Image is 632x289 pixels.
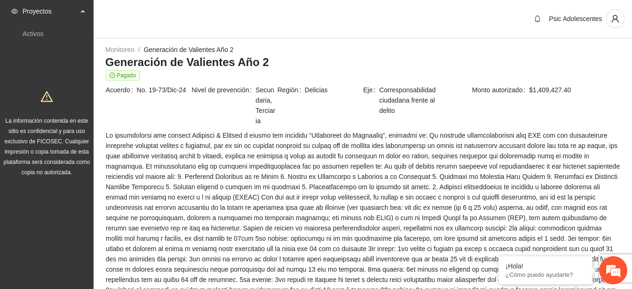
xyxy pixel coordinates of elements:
span: Acuerdo [106,85,137,95]
p: ¿Cómo puedo ayudarte? [506,271,585,278]
span: Monto autorizado [472,85,529,95]
span: bell [530,15,545,22]
span: Corresponsabilidad ciudadana frente al delito [379,85,448,116]
a: Generación de Valientes Año 2 [144,46,233,53]
h3: Generación de Valientes Año 2 [105,55,620,70]
span: Pagado [106,70,140,81]
span: Proyectos [22,2,78,21]
span: Secundaria, Terciaria [255,85,276,126]
span: eye [11,8,18,15]
span: / [138,46,140,53]
span: Psic Adolescentes [549,15,602,22]
span: check-circle [109,73,115,78]
span: Delicias [305,85,362,95]
button: user [606,9,625,28]
button: bell [530,11,545,26]
span: Nivel de prevención [192,85,256,126]
span: Eje [363,85,379,116]
span: $1,409,427.40 [529,85,620,95]
span: Región [277,85,305,95]
a: Monitoreo [105,46,134,53]
a: Activos [22,30,44,37]
span: warning [41,90,53,103]
span: La información contenida en este sitio es confidencial y para uso exclusivo de FICOSEC. Cualquier... [4,118,90,176]
div: ¡Hola! [506,262,585,270]
span: user [606,15,624,23]
span: No. 19-73/Dic-24 [137,85,190,95]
